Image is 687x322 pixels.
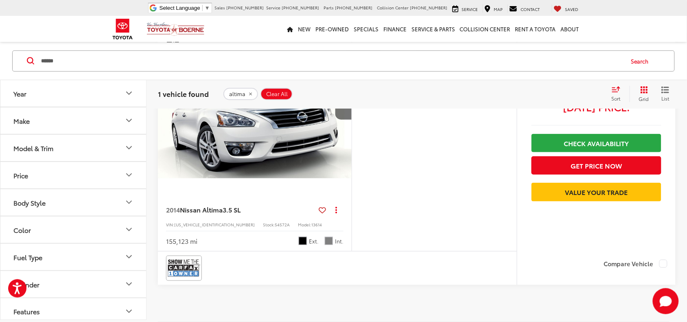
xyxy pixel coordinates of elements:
[450,4,480,13] a: Service
[124,252,134,262] div: Fuel Type
[604,260,667,268] label: Compare Vehicle
[295,16,313,42] a: New
[13,280,39,288] div: Cylinder
[124,307,134,316] div: Features
[13,253,42,261] div: Fuel Type
[147,22,205,36] img: Vic Vaughan Toyota of Boerne
[13,171,28,179] div: Price
[532,103,661,111] span: [DATE] Price:
[168,257,200,279] img: View CARFAX report
[13,226,31,234] div: Color
[0,80,147,107] button: YearYear
[13,90,26,97] div: Year
[124,197,134,207] div: Body Style
[282,4,319,11] span: [PHONE_NUMBER]
[351,16,381,42] a: Specials
[624,50,661,71] button: Search
[174,221,255,228] span: [US_VEHICLE_IDENTIFICATION_NUMBER]
[124,170,134,180] div: Price
[532,156,661,175] button: Get Price Now
[0,217,147,243] button: ColorColor
[377,4,409,11] span: Collision Center
[630,85,655,102] button: Grid View
[158,88,209,98] span: 1 vehicle found
[180,205,223,214] span: Nissan Altima
[40,51,624,70] input: Search by Make, Model, or Keyword
[410,4,447,11] span: [PHONE_NUMBER]
[166,205,315,214] a: 2014Nissan Altima3.5 SL
[124,279,134,289] div: Cylinder
[284,16,295,42] a: Home
[336,206,337,213] span: dropdown dots
[298,221,311,228] span: Model:
[0,162,147,188] button: PricePrice
[462,6,478,12] span: Service
[381,16,409,42] a: Finance
[653,288,679,314] button: Toggle Chat Window
[608,85,630,102] button: Select sort value
[0,244,147,270] button: Fuel TypeFuel Type
[166,205,180,214] span: 2014
[229,91,245,97] span: altima
[205,5,210,11] span: ▼
[0,189,147,216] button: Body StyleBody Style
[532,183,661,201] a: Value Your Trade
[160,5,210,11] a: Select Language​
[0,135,147,161] button: Model & TrimModel & Trim
[335,4,372,11] span: [PHONE_NUMBER]
[324,4,334,11] span: Parts
[309,237,319,245] span: Ext.
[565,6,579,12] span: Saved
[13,199,46,206] div: Body Style
[532,134,661,152] a: Check Availability
[558,16,582,42] a: About
[13,117,30,125] div: Make
[124,116,134,125] div: Make
[311,221,322,228] span: 13614
[107,16,138,42] img: Toyota
[494,6,503,12] span: Map
[313,16,351,42] a: Pre-Owned
[653,288,679,314] svg: Start Chat
[166,237,197,246] div: 155,123 mi
[226,4,264,11] span: [PHONE_NUMBER]
[124,88,134,98] div: Year
[409,16,457,42] a: Service & Parts: Opens in a new tab
[508,4,542,13] a: Contact
[13,144,53,152] div: Model & Trim
[612,94,621,101] span: Sort
[521,6,540,12] span: Contact
[223,88,258,100] button: remove altima
[325,237,333,245] span: Charcoal
[335,237,343,245] span: Int.
[263,221,275,228] span: Stock:
[513,16,558,42] a: Rent a Toyota
[160,5,200,11] span: Select Language
[266,4,280,11] span: Service
[299,237,307,245] span: Black
[202,5,203,11] span: ​
[166,221,174,228] span: VIN:
[214,4,225,11] span: Sales
[223,205,241,214] span: 3.5 SL
[552,4,581,13] a: My Saved Vehicles
[275,221,290,228] span: 54572A
[329,203,343,217] button: Actions
[124,225,134,234] div: Color
[266,91,288,97] span: Clear All
[655,85,676,102] button: List View
[0,271,147,298] button: CylinderCylinder
[260,88,293,100] button: Clear All
[0,107,147,134] button: MakeMake
[124,143,134,153] div: Model & Trim
[661,94,669,101] span: List
[457,16,513,42] a: Collision Center
[483,4,505,13] a: Map
[13,308,40,315] div: Features
[639,95,649,102] span: Grid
